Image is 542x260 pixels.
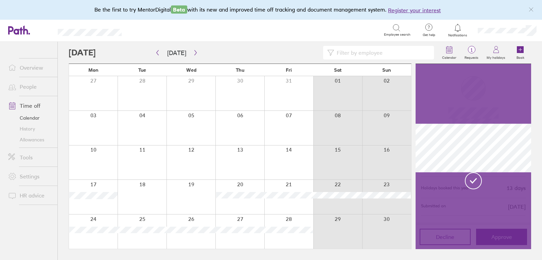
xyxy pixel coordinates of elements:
[140,27,157,33] div: Search
[447,33,469,37] span: Notifications
[483,54,509,60] label: My holidays
[286,67,292,73] span: Fri
[88,67,99,73] span: Mon
[388,6,441,14] button: Register your interest
[3,189,57,202] a: HR advice
[3,112,57,123] a: Calendar
[3,170,57,183] a: Settings
[236,67,244,73] span: Thu
[3,151,57,164] a: Tools
[438,42,460,64] a: Calendar
[138,67,146,73] span: Tue
[483,42,509,64] a: My holidays
[447,23,469,37] a: Notifications
[512,54,528,60] label: Book
[3,123,57,134] a: History
[3,61,57,74] a: Overview
[94,5,448,14] div: Be the first to try MentorDigital with its new and improved time off tracking and document manage...
[186,67,196,73] span: Wed
[3,80,57,93] a: People
[460,54,483,60] label: Requests
[3,134,57,145] a: Allowances
[509,42,531,64] a: Book
[460,47,483,53] span: 1
[162,47,192,58] button: [DATE]
[382,67,391,73] span: Sun
[418,33,440,37] span: Get help
[334,46,430,59] input: Filter by employee
[334,67,342,73] span: Sat
[3,99,57,112] a: Time off
[438,54,460,60] label: Calendar
[384,33,410,37] span: Employee search
[171,5,187,14] span: Beta
[460,42,483,64] a: 1Requests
